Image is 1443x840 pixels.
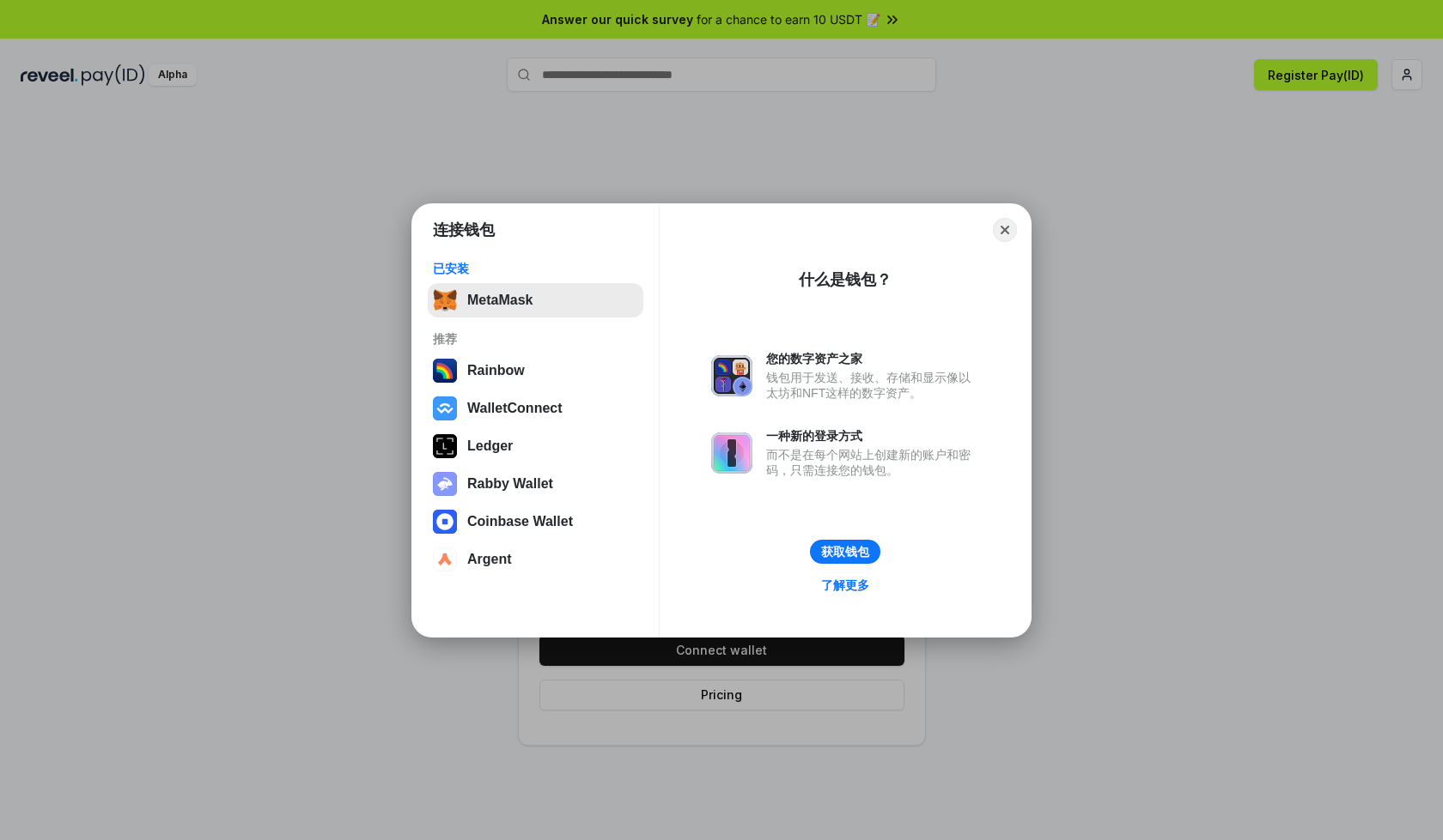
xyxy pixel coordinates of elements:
[433,510,457,534] img: svg+xml,%3Csvg%20width%3D%2228%22%20height%3D%2228%22%20viewBox%3D%220%200%2028%2028%22%20fill%3D...
[433,434,457,458] img: svg+xml,%3Csvg%20xmlns%3D%22http%3A%2F%2Fwww.w3.org%2F2000%2Fsvg%22%20width%3D%2228%22%20height%3...
[433,396,457,420] img: svg+xml,%3Csvg%20width%3D%2228%22%20height%3D%2228%22%20viewBox%3D%220%200%2028%2028%22%20fill%3D...
[428,505,643,539] button: Coinbase Wallet
[433,472,457,496] img: svg+xml,%3Csvg%20xmlns%3D%22http%3A%2F%2Fwww.w3.org%2F2000%2Fsvg%22%20fill%3D%22none%22%20viewBox...
[428,467,643,501] button: Rabby Wallet
[428,354,643,388] button: Rainbow
[428,429,643,463] button: Ledger
[711,432,752,474] img: svg+xml,%3Csvg%20xmlns%3D%22http%3A%2F%2Fwww.w3.org%2F2000%2Fsvg%22%20fill%3D%22none%22%20viewBox...
[821,577,869,593] div: 了解更多
[467,514,573,529] div: Coinbase Wallet
[799,269,892,290] div: 什么是钱包？
[766,351,979,366] div: 您的数字资产之家
[433,331,638,347] div: 推荐
[467,438,513,454] div: Ledger
[433,547,457,571] img: svg+xml,%3Csvg%20width%3D%2228%22%20height%3D%2228%22%20viewBox%3D%220%200%2028%2028%22%20fill%3D...
[467,293,533,308] div: MetaMask
[467,363,525,378] div: Rainbow
[467,476,553,492] div: Rabby Wallet
[711,355,752,396] img: svg+xml,%3Csvg%20xmlns%3D%22http%3A%2F%2Fwww.w3.org%2F2000%2Fsvg%22%20fill%3D%22none%22%20viewBox...
[467,401,563,416] div: WalletConnect
[811,574,880,596] a: 了解更多
[821,544,869,559] div: 获取钱包
[810,540,880,564] button: 获取钱包
[433,288,457,312] img: svg+xml,%3Csvg%20fill%3D%22none%22%20height%3D%2233%22%20viewBox%3D%220%200%2035%2033%22%20width%...
[428,391,643,426] button: WalletConnect
[766,447,979,478] div: 而不是在每个网站上创建新的账户和密码，只需连接您的钱包。
[428,283,643,317] button: MetaMask
[433,359,457,383] img: svg+xml,%3Csvg%20width%3D%22120%22%20height%3D%22120%22%20viewBox%3D%220%200%20120%20120%22%20fil...
[766,428,979,444] div: 一种新的登录方式
[433,261,638,276] div: 已安装
[766,370,979,401] div: 钱包用于发送、接收、存储和显示像以太坊和NFT这样的数字资产。
[467,552,512,567] div: Argent
[993,218,1017,242] button: Close
[433,220,495,240] h1: 连接钱包
[428,542,643,577] button: Argent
